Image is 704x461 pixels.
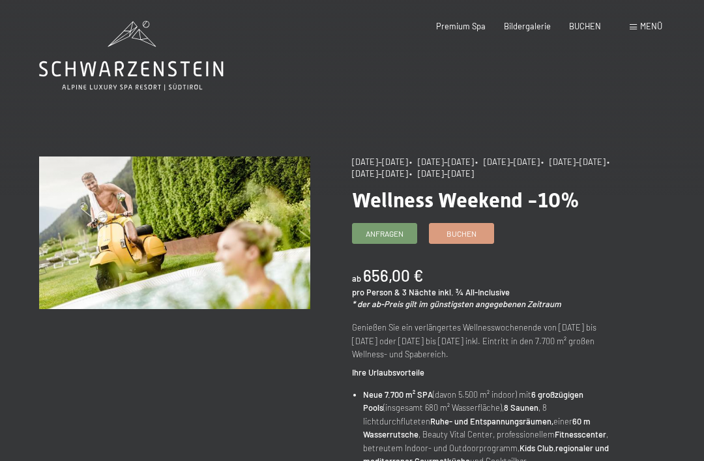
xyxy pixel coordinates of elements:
span: [DATE]–[DATE] [352,156,408,167]
span: Buchen [447,228,477,239]
span: • [DATE]–[DATE] [352,156,613,179]
span: • [DATE]–[DATE] [541,156,606,167]
strong: Neue 7.700 m² SPA [363,389,433,400]
img: Wellness Weekend -10% [39,156,310,309]
span: 3 Nächte [402,287,436,297]
strong: Fitnesscenter [555,429,606,439]
a: Bildergalerie [504,21,551,31]
a: Premium Spa [436,21,486,31]
a: Buchen [430,224,493,243]
span: ab [352,273,361,284]
p: Genießen Sie ein verlängertes Wellnesswochenende von [DATE] bis [DATE] oder [DATE] bis [DATE] ink... [352,321,623,361]
strong: 8 Saunen [504,402,538,413]
strong: Ihre Urlaubsvorteile [352,367,424,378]
span: • [DATE]–[DATE] [409,156,474,167]
em: * der ab-Preis gilt im günstigsten angegebenen Zeitraum [352,299,561,309]
span: pro Person & [352,287,400,297]
strong: Ruhe- und Entspannungsräumen, [430,416,553,426]
a: Anfragen [353,224,417,243]
span: Menü [640,21,662,31]
span: inkl. ¾ All-Inclusive [438,287,510,297]
strong: Kids Club [520,443,553,453]
span: Anfragen [366,228,403,239]
span: Wellness Weekend -10% [352,188,579,213]
a: BUCHEN [569,21,601,31]
b: 656,00 € [363,266,423,285]
span: • [DATE]–[DATE] [409,168,474,179]
span: • [DATE]–[DATE] [475,156,540,167]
